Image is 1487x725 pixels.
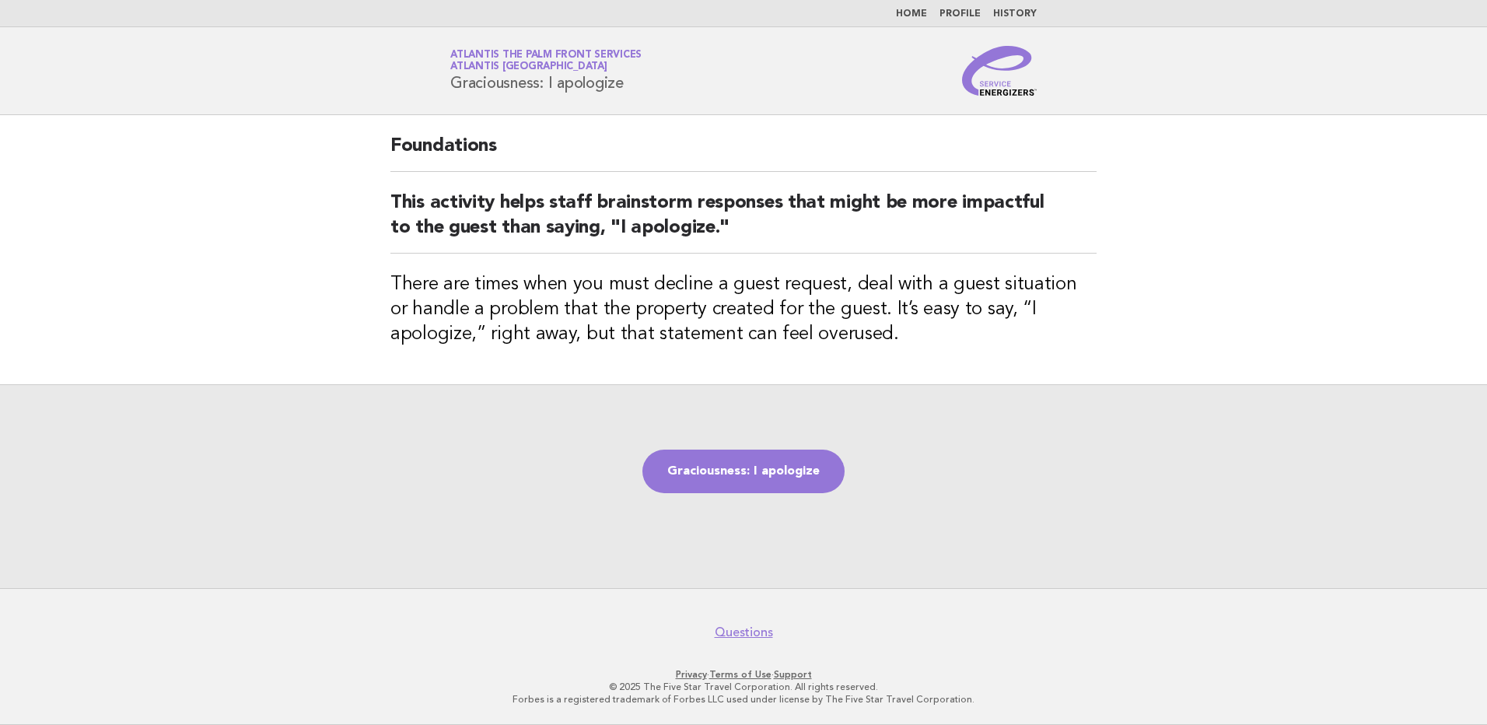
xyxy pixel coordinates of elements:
a: History [993,9,1037,19]
img: Service Energizers [962,46,1037,96]
p: © 2025 The Five Star Travel Corporation. All rights reserved. [268,681,1219,693]
a: Atlantis The Palm Front ServicesAtlantis [GEOGRAPHIC_DATA] [450,50,642,72]
p: Forbes is a registered trademark of Forbes LLC used under license by The Five Star Travel Corpora... [268,693,1219,706]
a: Privacy [676,669,707,680]
a: Graciousness: I apologize [642,450,845,493]
a: Profile [939,9,981,19]
p: · · [268,668,1219,681]
a: Home [896,9,927,19]
h2: Foundations [390,134,1097,172]
a: Terms of Use [709,669,771,680]
h2: This activity helps staff brainstorm responses that might be more impactful to the guest than say... [390,191,1097,254]
a: Questions [715,625,773,640]
span: Atlantis [GEOGRAPHIC_DATA] [450,62,607,72]
h3: There are times when you must decline a guest request, deal with a guest situation or handle a pr... [390,272,1097,347]
h1: Graciousness: I apologize [450,51,642,91]
a: Support [774,669,812,680]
